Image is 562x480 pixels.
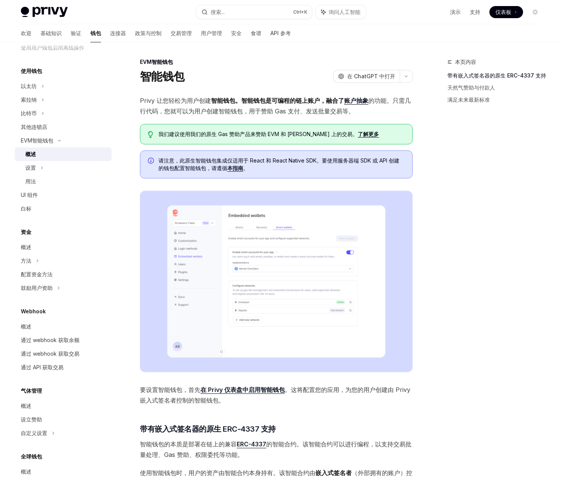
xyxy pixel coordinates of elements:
[358,131,379,138] a: 了解更多
[21,83,37,89] font: 以太坊
[148,158,155,165] svg: 信息
[21,68,42,74] font: 使用钱包
[21,416,42,423] font: 设立赞助
[21,110,37,116] font: 比特币
[211,9,225,15] font: 搜索...
[243,165,248,171] font: 。
[15,188,112,202] a: UI 组件
[140,440,237,448] font: 智能钱包的本质是部署在链上的兼容
[15,347,112,361] a: 通过 webhook 获取交易
[21,387,42,394] font: 气体管理
[447,72,546,79] font: 带有嵌入式签名器的原生 ERC-4337 支持
[447,84,495,91] font: 天然气赞助与付款人
[293,9,301,15] font: Ctrl
[15,361,112,374] a: 通过 API 获取交易
[470,8,480,16] a: 支持
[21,24,31,42] a: 欢迎
[529,6,541,18] button: 切换暗模式
[21,124,47,130] font: 其他连锁店
[25,151,36,157] font: 概述
[21,308,46,314] font: Webhook
[158,157,399,171] font: 请注意，此原生智能钱包集成仅适用于 React 和 React Native SDK。要使用服务器端 SDK 或 API 创建的钱包配置智能钱包，请遵循
[200,386,285,394] a: 在 Privy 仪表盘中启用智能钱包
[450,8,461,16] a: 演示
[90,24,101,42] a: 钱包
[15,202,112,215] a: 白标
[21,229,31,235] font: 资金
[347,73,395,79] font: 在 ChatGPT 中打开
[140,97,199,104] font: Privy 让您轻松为用户
[358,131,379,137] font: 了解更多
[270,24,291,42] a: API 参考
[251,24,261,42] a: 食谱
[21,271,53,277] font: 配置资金方法
[21,350,79,357] font: 通过 webhook 获取交易
[21,430,47,436] font: 自定义设置
[21,403,31,409] font: 概述
[140,440,411,458] font: 的智能合约。该智能合约可以进行编程，以支持交易批量处理、Gas 赞助、权限委托等功能。
[270,30,291,36] font: API 参考
[227,165,243,172] a: 本指南
[211,97,272,104] font: 智能钱包。智能钱包是
[110,24,126,42] a: 连接器
[21,244,31,250] font: 概述
[21,257,31,264] font: 方法
[201,24,222,42] a: 用户管理
[227,165,243,171] font: 本指南
[15,147,112,161] a: 概述
[15,175,112,188] a: 用法
[21,30,31,36] font: 欢迎
[21,337,79,343] font: 通过 webhook 获取余额
[15,399,112,413] a: 概述
[447,94,547,106] a: 满足未来最新标准
[140,70,184,83] font: 智能钱包
[140,386,200,393] font: 要设置智能钱包，首先
[450,9,461,15] font: 演示
[21,285,53,291] font: 鼓励用户资助
[25,178,36,184] font: 用法
[135,24,161,42] a: 政策与控制
[201,30,222,36] font: 用户管理
[15,120,112,134] a: 其他连锁店
[21,7,68,17] img: 灯光标志
[344,97,368,105] a: 账户抽象
[333,70,400,83] button: 在 ChatGPT 中打开
[40,30,62,36] font: 基础知识
[368,97,387,104] font: 的功能
[15,333,112,347] a: 通过 webhook 获取余额
[447,82,547,94] a: 天然气赞助与付款人
[200,386,285,393] font: 在 Privy 仪表盘中启用智能钱包
[90,30,101,36] font: 钱包
[470,9,480,15] font: 支持
[140,59,173,65] font: EVM智能钱包
[171,24,192,42] a: 交易管理
[196,5,312,19] button: 搜索...Ctrl+K
[110,30,126,36] font: 连接器
[71,24,81,42] a: 验证
[15,465,112,478] a: 概述
[199,97,211,104] font: 创建
[231,24,242,42] a: 安全
[21,364,64,370] font: 通过 API 获取交易
[140,190,413,372] img: 启用智能钱包的示例
[148,131,153,138] svg: 提示
[140,469,315,477] font: 使用智能钱包时，用户的资产由智能合约本身持有。该智能合约由
[15,320,112,333] a: 概述
[21,205,31,212] font: 白标
[25,164,36,171] font: 设置
[329,9,360,15] font: 询问人工智能
[316,5,366,19] button: 询问人工智能
[140,424,276,434] font: 带有嵌入式签名器的原生 ERC-4337 支持
[40,24,62,42] a: 基础知识
[272,97,344,104] font: 可编程的链上账户，融合了
[237,440,266,448] font: ERC-4337
[15,268,112,281] a: 配置资金方法
[489,6,523,18] a: 仪表板
[71,30,81,36] font: 验证
[447,96,490,103] font: 满足未来最新标准
[21,137,53,144] font: EVM智能钱包
[21,96,37,103] font: 索拉纳
[301,9,307,15] font: +K
[21,323,31,330] font: 概述
[344,97,368,104] font: 账户抽象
